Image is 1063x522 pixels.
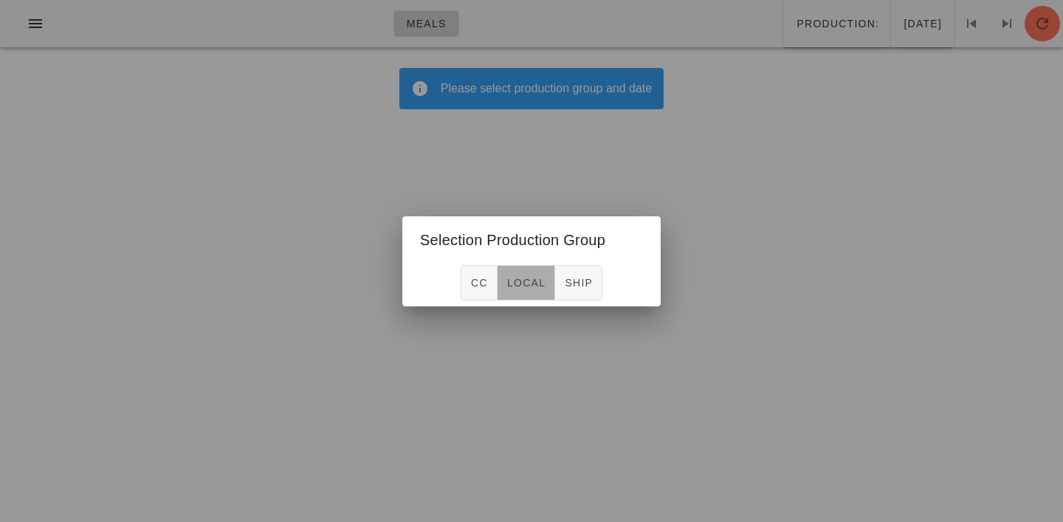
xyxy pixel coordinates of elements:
[564,277,593,289] span: ship
[498,265,555,301] button: local
[402,216,661,259] div: Selection Production Group
[470,277,488,289] span: CC
[555,265,602,301] button: ship
[506,277,546,289] span: local
[461,265,498,301] button: CC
